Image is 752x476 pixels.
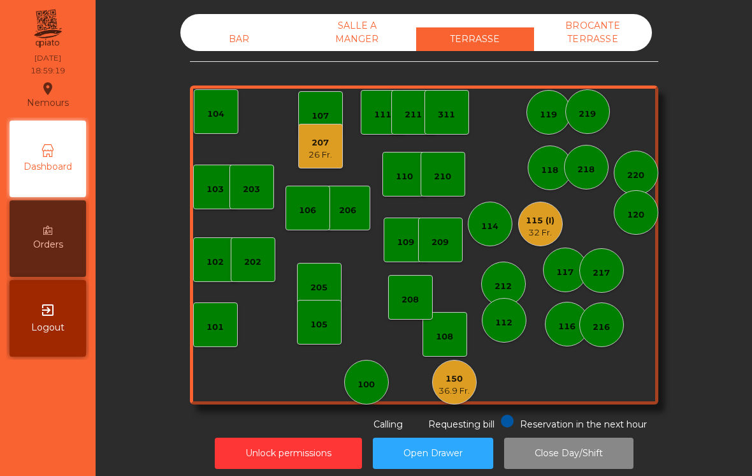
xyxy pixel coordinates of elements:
[358,378,375,391] div: 100
[481,220,498,233] div: 114
[243,183,260,196] div: 203
[312,110,329,123] div: 107
[438,385,470,398] div: 36.9 Fr.
[438,373,470,385] div: 150
[31,321,64,334] span: Logout
[339,204,356,217] div: 206
[397,236,414,249] div: 109
[431,236,449,249] div: 209
[24,160,72,174] span: Dashboard
[428,419,495,430] span: Requesting bill
[374,108,391,121] div: 111
[207,108,224,121] div: 104
[577,163,595,176] div: 218
[33,238,63,251] span: Orders
[206,183,224,196] div: 103
[215,438,362,469] button: Unlock permissions
[627,169,644,182] div: 220
[495,280,512,293] div: 212
[593,267,610,279] div: 217
[520,419,647,430] span: Reservation in the next hour
[540,108,557,121] div: 119
[310,281,328,294] div: 205
[310,318,328,331] div: 105
[40,81,55,96] i: location_on
[298,14,416,51] div: SALLE A MANGER
[373,419,403,430] span: Calling
[32,6,63,51] img: qpiato
[526,214,554,227] div: 115 (I)
[593,321,610,334] div: 216
[27,79,69,111] div: Nemours
[495,316,512,329] div: 112
[558,320,575,333] div: 116
[299,204,316,217] div: 106
[438,108,455,121] div: 311
[308,149,332,161] div: 26 Fr.
[434,170,451,183] div: 210
[436,331,453,343] div: 108
[405,108,422,121] div: 211
[416,27,534,51] div: TERRASSE
[526,227,554,239] div: 32 Fr.
[31,65,65,77] div: 18:59:19
[396,170,413,183] div: 110
[627,209,644,221] div: 120
[579,108,596,121] div: 219
[401,294,419,306] div: 208
[180,27,298,51] div: BAR
[373,438,493,469] button: Open Drawer
[206,321,224,334] div: 101
[244,256,261,269] div: 202
[308,137,332,149] div: 207
[541,164,558,177] div: 118
[40,302,55,318] i: exit_to_app
[534,14,652,51] div: BROCANTE TERRASSE
[206,256,224,269] div: 102
[556,266,574,279] div: 117
[34,52,61,64] div: [DATE]
[504,438,633,469] button: Close Day/Shift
